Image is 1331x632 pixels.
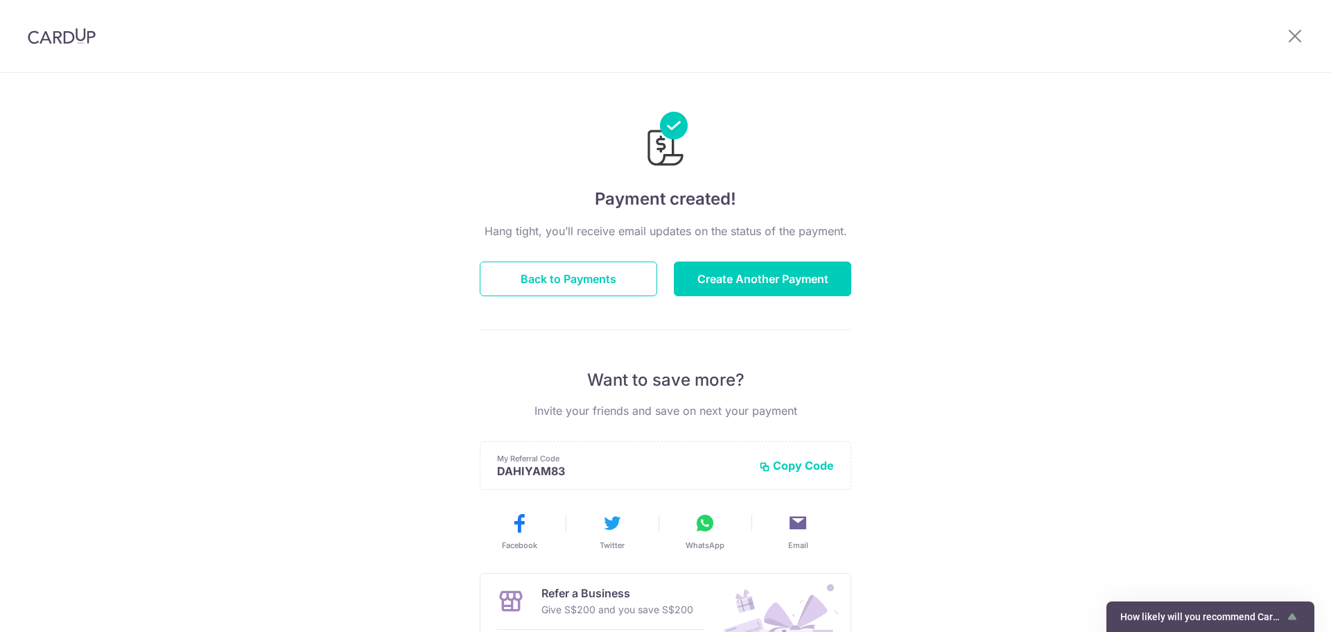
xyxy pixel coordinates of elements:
h4: Payment created! [480,187,851,212]
p: Want to save more? [480,369,851,391]
button: WhatsApp [664,512,746,551]
button: Copy Code [759,459,834,472]
button: Twitter [571,512,653,551]
img: CardUp [28,28,96,44]
span: How likely will you recommend CardUp to a friend? [1120,611,1284,622]
p: Refer a Business [541,585,693,601]
p: Invite your friends and save on next your payment [480,402,851,419]
button: Facebook [478,512,560,551]
span: WhatsApp [686,540,724,551]
button: Email [757,512,839,551]
span: Email [788,540,808,551]
span: Twitter [600,540,625,551]
img: Payments [643,112,688,170]
p: DAHIYAM83 [497,464,748,478]
p: My Referral Code [497,453,748,464]
p: Give S$200 and you save S$200 [541,601,693,618]
button: Back to Payments [480,262,657,296]
p: Hang tight, you’ll receive email updates on the status of the payment. [480,223,851,239]
button: Show survey - How likely will you recommend CardUp to a friend? [1120,608,1300,625]
button: Create Another Payment [674,262,851,296]
span: Facebook [502,540,537,551]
